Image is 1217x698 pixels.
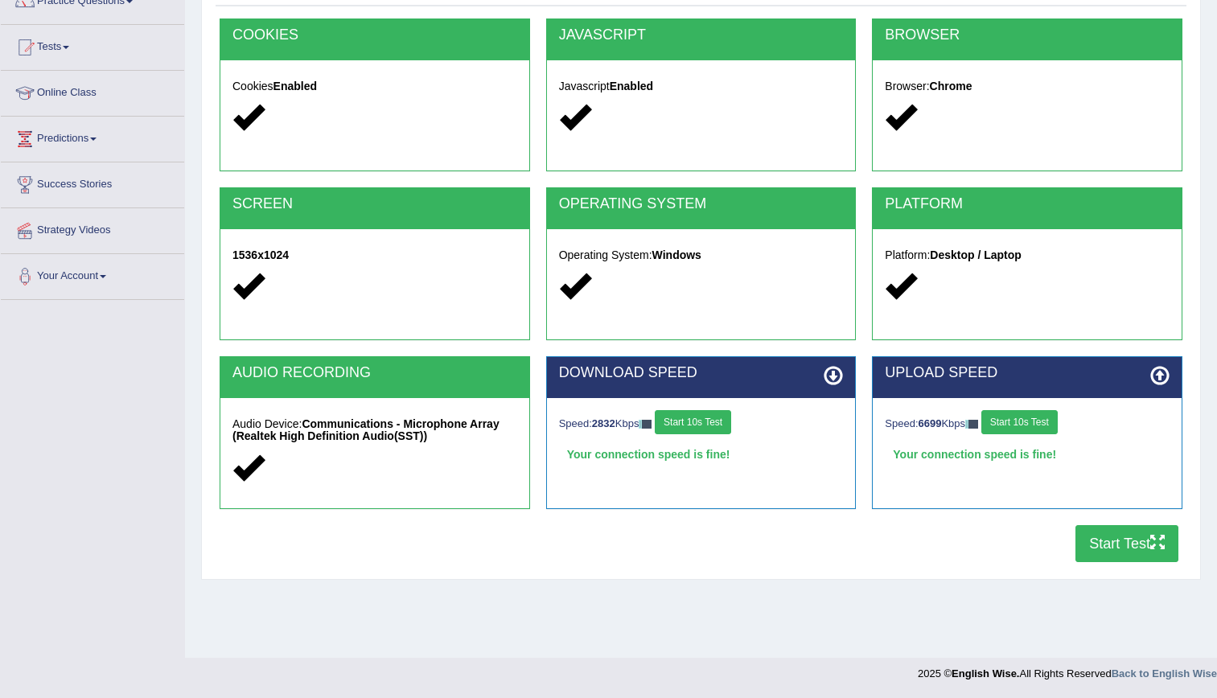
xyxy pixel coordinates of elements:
h2: AUDIO RECORDING [232,365,517,381]
h2: JAVASCRIPT [559,27,844,43]
h2: PLATFORM [885,196,1170,212]
a: Your Account [1,254,184,294]
strong: Enabled [610,80,653,92]
a: Success Stories [1,162,184,203]
h5: Operating System: [559,249,844,261]
a: Back to English Wise [1112,667,1217,680]
button: Start 10s Test [981,410,1058,434]
div: 2025 © All Rights Reserved [918,658,1217,681]
h5: Cookies [232,80,517,92]
strong: Windows [652,248,701,261]
strong: 6699 [919,417,942,429]
h2: DOWNLOAD SPEED [559,365,844,381]
a: Predictions [1,117,184,157]
button: Start Test [1075,525,1178,562]
div: Speed: Kbps [885,410,1170,438]
strong: Chrome [930,80,972,92]
strong: 1536x1024 [232,248,289,261]
strong: Communications - Microphone Array (Realtek High Definition Audio(SST)) [232,417,500,442]
h2: BROWSER [885,27,1170,43]
h5: Platform: [885,249,1170,261]
h2: SCREEN [232,196,517,212]
div: Your connection speed is fine! [885,442,1170,466]
a: Tests [1,25,184,65]
div: Speed: Kbps [559,410,844,438]
a: Strategy Videos [1,208,184,248]
button: Start 10s Test [655,410,731,434]
strong: English Wise. [952,667,1019,680]
img: ajax-loader-fb-connection.gif [639,420,652,429]
h5: Audio Device: [232,418,517,443]
div: Your connection speed is fine! [559,442,844,466]
h5: Javascript [559,80,844,92]
strong: Desktop / Laptop [930,248,1022,261]
strong: Enabled [273,80,317,92]
h5: Browser: [885,80,1170,92]
h2: UPLOAD SPEED [885,365,1170,381]
img: ajax-loader-fb-connection.gif [965,420,978,429]
h2: OPERATING SYSTEM [559,196,844,212]
strong: 2832 [592,417,615,429]
h2: COOKIES [232,27,517,43]
a: Online Class [1,71,184,111]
